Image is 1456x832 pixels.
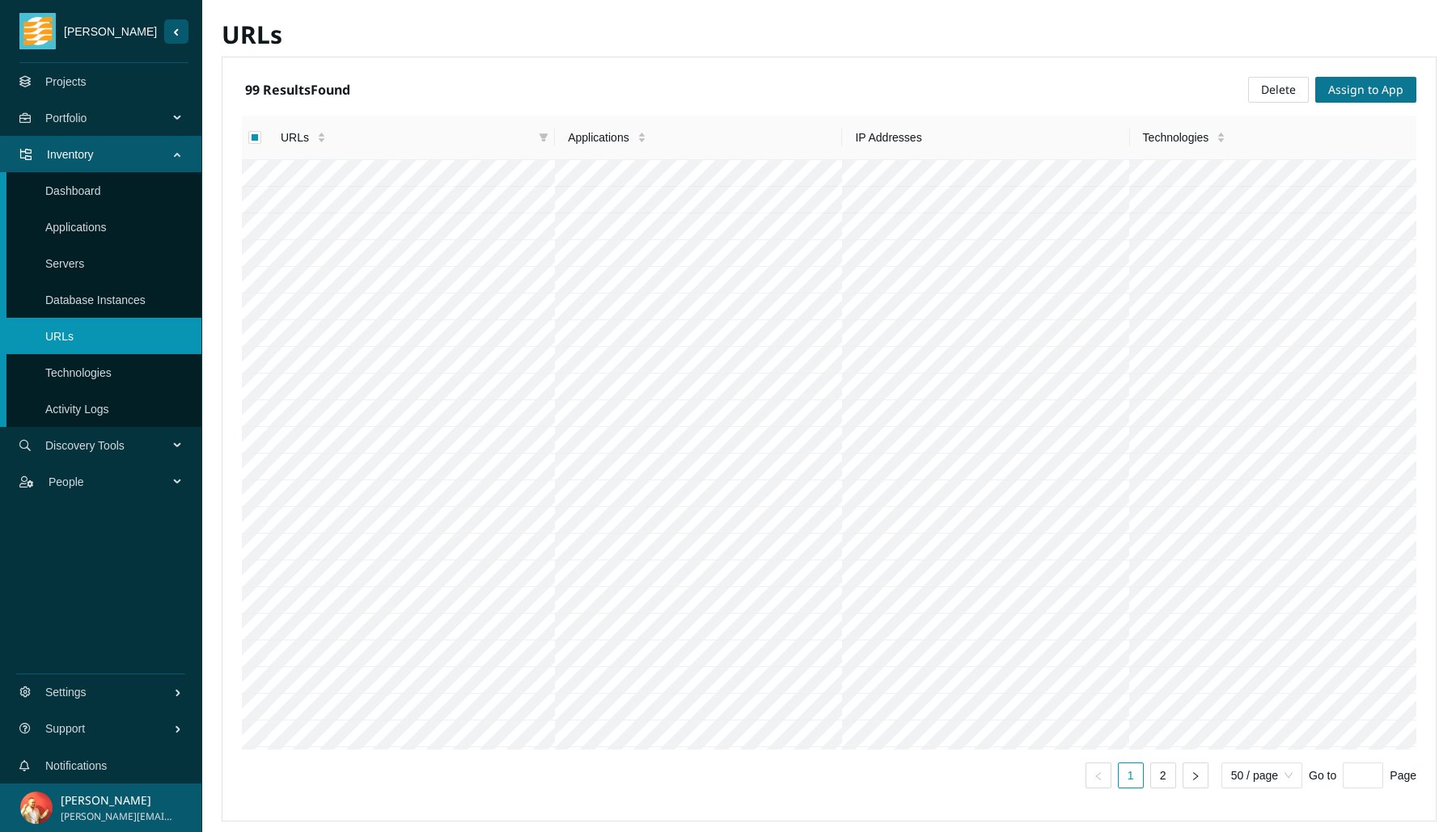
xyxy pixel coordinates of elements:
[20,792,53,824] img: a6b5a314a0dd5097ef3448b4b2654462
[45,704,174,753] span: Support
[45,330,74,343] a: URLs
[45,75,87,88] a: Projects
[45,184,101,197] a: Dashboard
[47,130,175,179] span: Inventory
[1130,116,1417,160] th: Technologies
[555,116,842,160] th: Applications
[45,94,175,142] span: Portfolio
[281,129,309,146] span: URLs
[1231,763,1293,788] span: 50 / page
[1328,81,1403,99] span: Assign to App
[1094,771,1103,781] span: left
[1086,762,1111,788] button: left
[1151,763,1175,788] a: 2
[1221,762,1302,788] div: Page Size
[61,809,173,825] span: [PERSON_NAME][EMAIL_ADDRESS][DOMAIN_NAME]
[45,257,84,270] a: Servers
[45,421,175,470] span: Discovery Tools
[1191,771,1200,781] span: right
[1343,762,1383,788] input: Page
[842,116,1129,160] th: IP Addresses
[45,759,107,772] a: Notifications
[1086,762,1111,788] li: Previous Page
[45,294,146,306] a: Database Instances
[1183,762,1208,788] li: Next Page
[532,115,555,160] span: filter
[1119,763,1143,788] a: 1
[532,116,555,159] span: filter
[222,19,829,52] h2: URLs
[1150,762,1176,788] li: 2
[1315,77,1416,103] button: Assign to App
[568,129,629,146] span: Applications
[1183,762,1208,788] button: right
[61,792,173,809] p: [PERSON_NAME]
[45,668,174,716] span: Settings
[1261,81,1296,99] span: Delete
[1248,77,1309,103] button: Delete
[1118,762,1144,788] li: 1
[245,80,350,99] h5: 99 Results Found
[45,366,112,379] a: Technologies
[45,221,107,234] a: Applications
[23,13,53,49] img: tidal_logo.png
[49,458,175,506] span: People
[1309,762,1416,788] div: Go to Page
[1143,129,1209,146] span: Technologies
[268,116,555,160] th: URLs
[56,23,164,40] span: [PERSON_NAME]
[45,403,109,416] a: Activity Logs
